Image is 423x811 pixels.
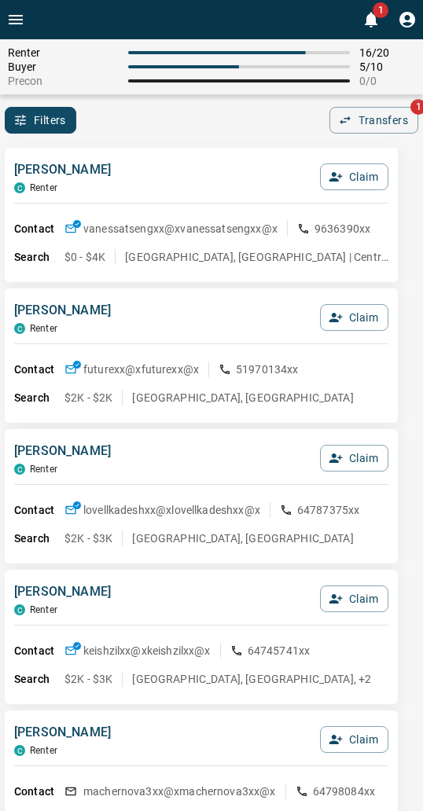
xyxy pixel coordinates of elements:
[132,530,353,546] p: [GEOGRAPHIC_DATA], [GEOGRAPHIC_DATA]
[248,643,311,659] p: 64745741xx
[14,604,25,615] div: condos.ca
[14,745,25,756] div: condos.ca
[14,783,64,800] p: Contact
[14,390,64,406] p: Search
[83,221,278,237] p: vanessatsengxx@x vanessatsengxx@x
[5,107,76,134] button: Filters
[359,75,415,87] span: 0 / 0
[14,442,111,461] p: [PERSON_NAME]
[30,182,57,193] p: Renter
[355,4,387,35] button: 1
[14,361,64,378] p: Contact
[359,61,415,73] span: 5 / 10
[14,643,64,659] p: Contact
[14,323,25,334] div: condos.ca
[125,249,388,265] p: [GEOGRAPHIC_DATA], [GEOGRAPHIC_DATA] | Central
[320,445,388,472] button: Claim
[320,585,388,612] button: Claim
[30,464,57,475] p: Renter
[132,390,353,405] p: [GEOGRAPHIC_DATA], [GEOGRAPHIC_DATA]
[14,182,25,193] div: condos.ca
[8,61,119,73] span: Buyer
[14,160,111,179] p: [PERSON_NAME]
[8,46,119,59] span: Renter
[297,502,360,518] p: 64787375xx
[8,75,119,87] span: Precon
[14,530,64,547] p: Search
[30,745,57,756] p: Renter
[83,643,211,659] p: keishzilxx@x keishzilxx@x
[373,2,388,18] span: 1
[320,304,388,331] button: Claim
[30,604,57,615] p: Renter
[359,46,415,59] span: 16 / 20
[64,390,112,405] p: $2K - $2K
[83,783,276,799] p: machernova3xx@x machernova3xx@x
[64,530,112,546] p: $2K - $3K
[236,361,299,377] p: 51970134xx
[64,249,105,265] p: $0 - $4K
[132,671,371,687] p: [GEOGRAPHIC_DATA], [GEOGRAPHIC_DATA], +2
[14,502,64,519] p: Contact
[392,4,423,35] button: Profile
[14,249,64,266] p: Search
[30,323,57,334] p: Renter
[320,163,388,190] button: Claim
[83,361,199,377] p: futurexx@x futurexx@x
[14,582,111,601] p: [PERSON_NAME]
[14,464,25,475] div: condos.ca
[64,671,112,687] p: $2K - $3K
[314,221,370,237] p: 9636390xx
[320,726,388,753] button: Claim
[329,107,418,134] button: Transfers
[83,502,260,518] p: lovellkadeshxx@x lovellkadeshxx@x
[313,783,376,799] p: 64798084xx
[14,671,64,688] p: Search
[14,221,64,237] p: Contact
[14,723,111,742] p: [PERSON_NAME]
[14,301,111,320] p: [PERSON_NAME]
